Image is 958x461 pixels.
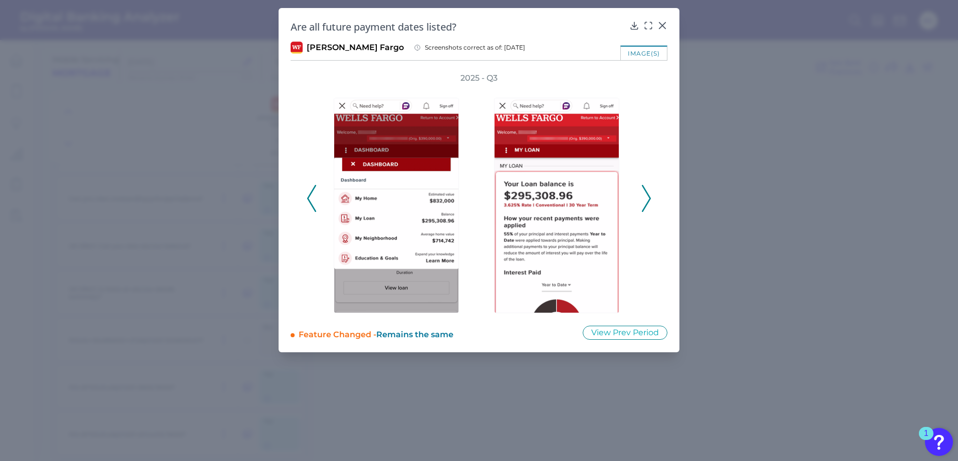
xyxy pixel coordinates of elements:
[291,42,303,54] img: Wells Fargo
[925,428,953,456] button: Open Resource Center, 1 new notification
[291,20,625,34] h2: Are all future payment dates listed?
[307,42,404,53] span: [PERSON_NAME] Fargo
[583,326,667,340] button: View Prev Period
[334,98,459,313] img: 3930-WellsFargo-Mortgage-Servicing-Q3-2025-1.png
[494,98,619,313] img: 3930-WellsFargo-Mortgage-Servicing-Q3-2025-2.png
[299,325,569,340] div: Feature Changed -
[425,44,525,52] span: Screenshots correct as of: [DATE]
[376,330,453,339] span: Remains the same
[620,46,667,60] div: image(s)
[924,433,928,446] div: 1
[460,73,498,84] h3: 2025 - Q3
